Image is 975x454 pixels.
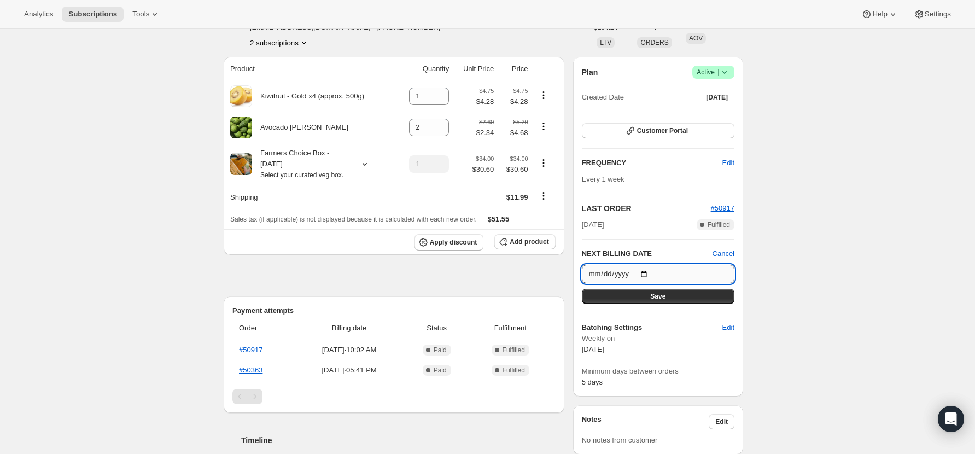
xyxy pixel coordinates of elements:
[711,204,734,212] a: #50917
[513,119,528,125] small: $5.20
[582,322,722,333] h6: Batching Settings
[582,333,734,344] span: Weekly on
[925,10,951,19] span: Settings
[722,322,734,333] span: Edit
[706,93,728,102] span: [DATE]
[224,57,396,81] th: Product
[716,154,741,172] button: Edit
[715,417,728,426] span: Edit
[582,345,604,353] span: [DATE]
[239,346,262,354] a: #50917
[689,34,703,42] span: AOV
[713,248,734,259] button: Cancel
[297,345,402,356] span: [DATE] · 10:02 AM
[260,171,343,179] small: Select your curated veg box.
[582,175,624,183] span: Every 1 week
[252,91,364,102] div: Kiwifruit - Gold x4 (approx. 500g)
[503,346,525,354] span: Fulfilled
[430,238,477,247] span: Apply discount
[938,406,964,432] div: Open Intercom Messenger
[582,203,711,214] h2: LAST ORDER
[232,389,556,404] nav: Pagination
[697,67,730,78] span: Active
[600,39,611,46] span: LTV
[582,436,658,444] span: No notes from customer
[472,164,494,175] span: $30.60
[510,237,548,246] span: Add product
[855,7,904,22] button: Help
[716,319,741,336] button: Edit
[582,123,734,138] button: Customer Portal
[132,10,149,19] span: Tools
[434,346,447,354] span: Paid
[476,155,494,162] small: $34.00
[252,122,348,133] div: Avocado [PERSON_NAME]
[500,164,528,175] span: $30.60
[230,216,477,223] span: Sales tax (if applicable) is not displayed because it is calculated with each new order.
[17,7,60,22] button: Analytics
[476,96,494,107] span: $4.28
[582,378,603,386] span: 5 days
[250,37,310,48] button: Product actions
[711,203,734,214] button: #50917
[513,88,528,94] small: $4.75
[582,414,709,429] h3: Notes
[497,57,531,81] th: Price
[476,127,494,138] span: $2.34
[535,190,552,202] button: Shipping actions
[582,289,734,304] button: Save
[232,316,294,340] th: Order
[500,127,528,138] span: $4.68
[396,57,452,81] th: Quantity
[582,67,598,78] h2: Plan
[637,126,688,135] span: Customer Portal
[535,120,552,132] button: Product actions
[535,157,552,169] button: Product actions
[414,234,484,251] button: Apply discount
[582,92,624,103] span: Created Date
[699,90,734,105] button: [DATE]
[68,10,117,19] span: Subscriptions
[650,292,665,301] span: Save
[297,323,402,334] span: Billing date
[503,366,525,375] span: Fulfilled
[252,148,351,181] div: Farmers Choice Box - [DATE]
[297,365,402,376] span: [DATE] · 05:41 PM
[239,366,262,374] a: #50363
[241,435,564,446] h2: Timeline
[709,414,734,429] button: Edit
[494,234,555,249] button: Add product
[907,7,958,22] button: Settings
[224,185,396,209] th: Shipping
[452,57,497,81] th: Unit Price
[230,153,252,175] img: product img
[582,219,604,230] span: [DATE]
[510,155,528,162] small: $34.00
[62,7,124,22] button: Subscriptions
[872,10,887,19] span: Help
[408,323,465,334] span: Status
[126,7,167,22] button: Tools
[535,89,552,101] button: Product actions
[506,193,528,201] span: $11.99
[479,119,494,125] small: $2.60
[434,366,447,375] span: Paid
[708,220,730,229] span: Fulfilled
[24,10,53,19] span: Analytics
[472,323,549,334] span: Fulfillment
[722,158,734,168] span: Edit
[640,39,668,46] span: ORDERS
[582,248,713,259] h2: NEXT BILLING DATE
[230,117,252,138] img: product img
[717,68,719,77] span: |
[582,366,734,377] span: Minimum days between orders
[582,158,722,168] h2: FREQUENCY
[479,88,494,94] small: $4.75
[500,96,528,107] span: $4.28
[488,215,510,223] span: $51.55
[232,305,556,316] h2: Payment attempts
[230,85,252,107] img: product img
